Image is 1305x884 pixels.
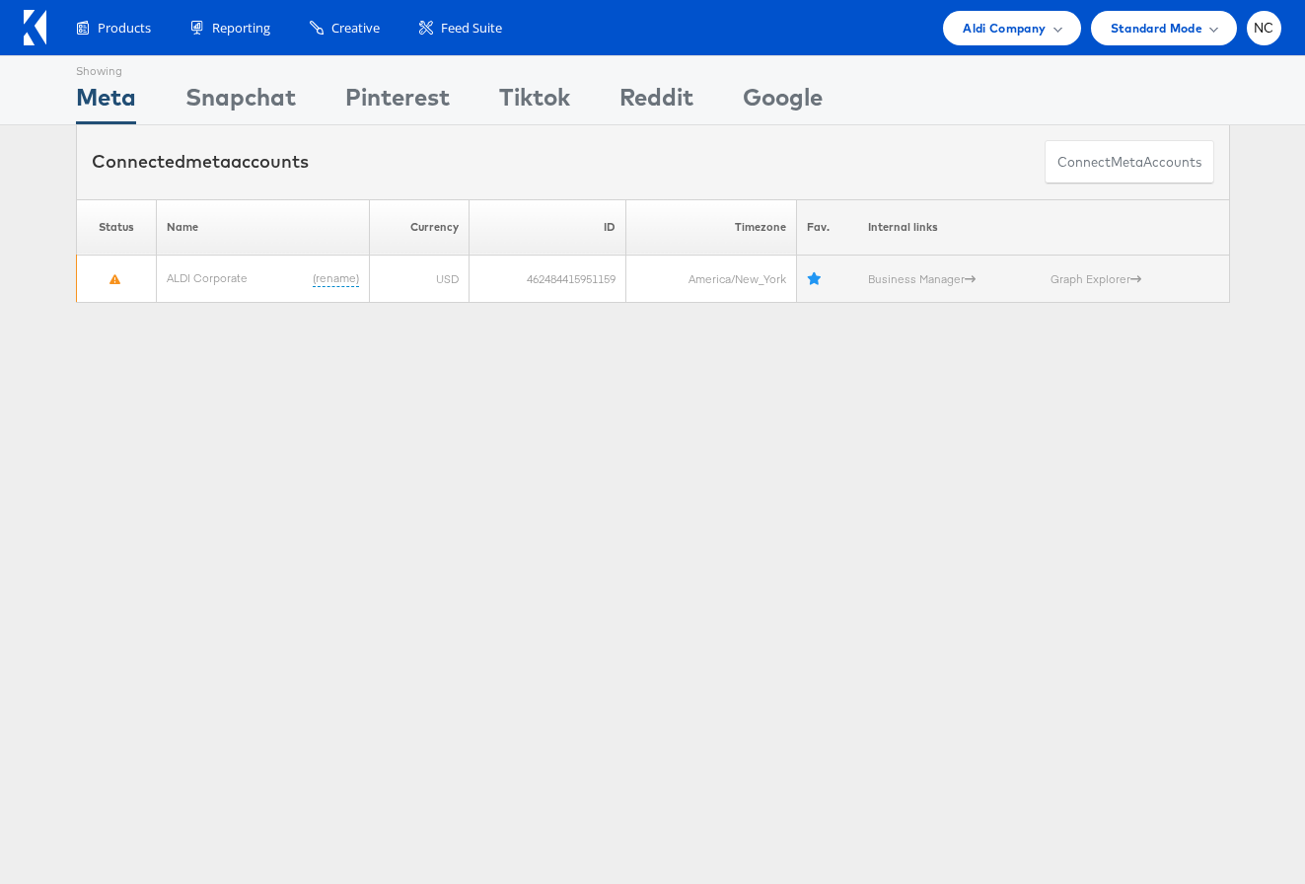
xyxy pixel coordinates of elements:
a: Graph Explorer [1051,271,1141,286]
th: Timezone [626,199,797,256]
th: Name [157,199,370,256]
div: Reddit [619,80,693,124]
div: Showing [76,56,136,80]
div: Snapchat [185,80,296,124]
td: USD [370,256,470,303]
span: Products [98,19,151,37]
a: Business Manager [868,271,976,286]
button: ConnectmetaAccounts [1045,140,1214,184]
span: Standard Mode [1111,18,1202,38]
th: Status [76,199,157,256]
div: Pinterest [345,80,450,124]
a: (rename) [313,270,359,287]
div: Google [743,80,823,124]
span: Reporting [212,19,270,37]
div: Connected accounts [92,149,309,175]
div: Meta [76,80,136,124]
span: Aldi Company [963,18,1046,38]
span: meta [185,150,231,173]
th: Currency [370,199,470,256]
div: Tiktok [499,80,570,124]
span: NC [1254,22,1274,35]
span: meta [1111,153,1143,172]
th: ID [469,199,626,256]
a: ALDI Corporate [167,270,248,285]
td: 462484415951159 [469,256,626,303]
td: America/New_York [626,256,797,303]
span: Creative [331,19,380,37]
span: Feed Suite [441,19,502,37]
